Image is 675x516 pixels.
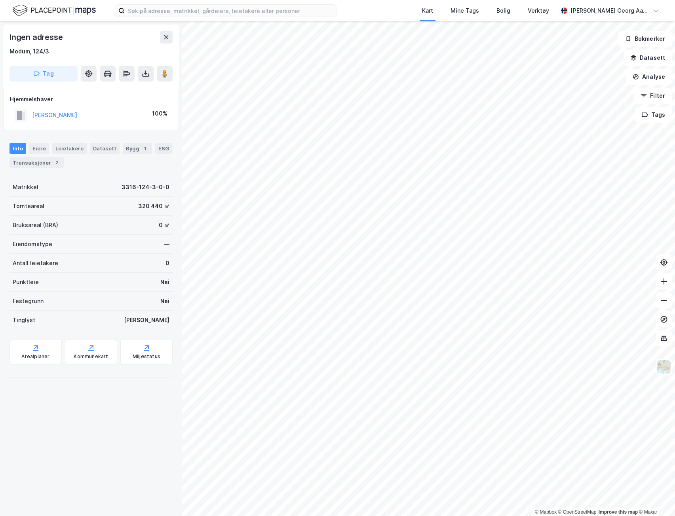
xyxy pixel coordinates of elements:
div: Kart [422,6,433,15]
input: Søk på adresse, matrikkel, gårdeiere, leietakere eller personer [125,5,336,17]
div: Transaksjoner [10,157,64,168]
div: Matrikkel [13,182,38,192]
div: Antall leietakere [13,258,58,268]
div: Kontrollprogram for chat [635,478,675,516]
button: Tag [10,66,78,82]
div: Nei [160,277,169,287]
button: Filter [634,88,672,104]
a: OpenStreetMap [558,509,597,515]
div: Miljøstatus [133,353,160,360]
div: Datasett [90,143,120,154]
div: Nei [160,296,169,306]
div: 3316-124-3-0-0 [122,182,169,192]
div: 1 [141,144,149,152]
div: Mine Tags [451,6,479,15]
div: Verktøy [528,6,549,15]
div: Bolig [496,6,510,15]
div: Festegrunn [13,296,44,306]
div: Arealplaner [21,353,49,360]
div: Modum, 124/3 [10,47,49,56]
div: 100% [152,109,167,118]
img: Z [656,359,671,374]
button: Analyse [626,69,672,85]
button: Datasett [624,50,672,66]
div: Tinglyst [13,315,35,325]
a: Improve this map [599,509,638,515]
div: [PERSON_NAME] Georg Aass [PERSON_NAME] [570,6,650,15]
div: Hjemmelshaver [10,95,172,104]
div: Eiendomstype [13,239,52,249]
div: Eiere [29,143,49,154]
img: logo.f888ab2527a4732fd821a326f86c7f29.svg [13,4,96,17]
div: Punktleie [13,277,39,287]
div: — [164,239,169,249]
button: Bokmerker [618,31,672,47]
div: Tomteareal [13,201,44,211]
div: Bygg [123,143,152,154]
div: [PERSON_NAME] [124,315,169,325]
div: 2 [53,159,61,167]
div: Info [10,143,26,154]
div: Ingen adresse [10,31,64,44]
button: Tags [635,107,672,123]
a: Mapbox [535,509,557,515]
div: 0 ㎡ [159,220,169,230]
div: Leietakere [52,143,87,154]
div: 320 440 ㎡ [138,201,169,211]
div: Bruksareal (BRA) [13,220,58,230]
div: Kommunekart [74,353,108,360]
div: 0 [165,258,169,268]
iframe: Chat Widget [635,478,675,516]
div: ESG [155,143,172,154]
